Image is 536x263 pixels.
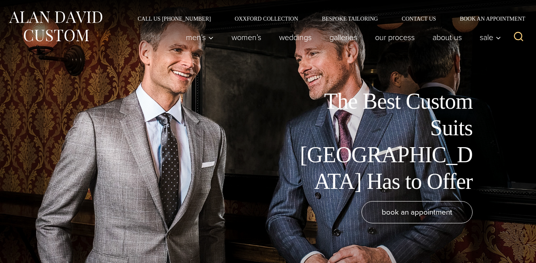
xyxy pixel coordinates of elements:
[321,29,366,45] a: Galleries
[177,29,505,45] nav: Primary Navigation
[382,206,452,218] span: book an appointment
[390,16,448,21] a: Contact Us
[509,28,528,47] button: View Search Form
[223,16,310,21] a: Oxxford Collection
[448,16,528,21] a: Book an Appointment
[362,201,473,223] a: book an appointment
[223,29,270,45] a: Women’s
[480,33,501,41] span: Sale
[186,33,214,41] span: Men’s
[366,29,424,45] a: Our Process
[424,29,471,45] a: About Us
[126,16,528,21] nav: Secondary Navigation
[294,88,473,195] h1: The Best Custom Suits [GEOGRAPHIC_DATA] Has to Offer
[126,16,223,21] a: Call Us [PHONE_NUMBER]
[310,16,390,21] a: Bespoke Tailoring
[8,9,103,44] img: Alan David Custom
[270,29,321,45] a: weddings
